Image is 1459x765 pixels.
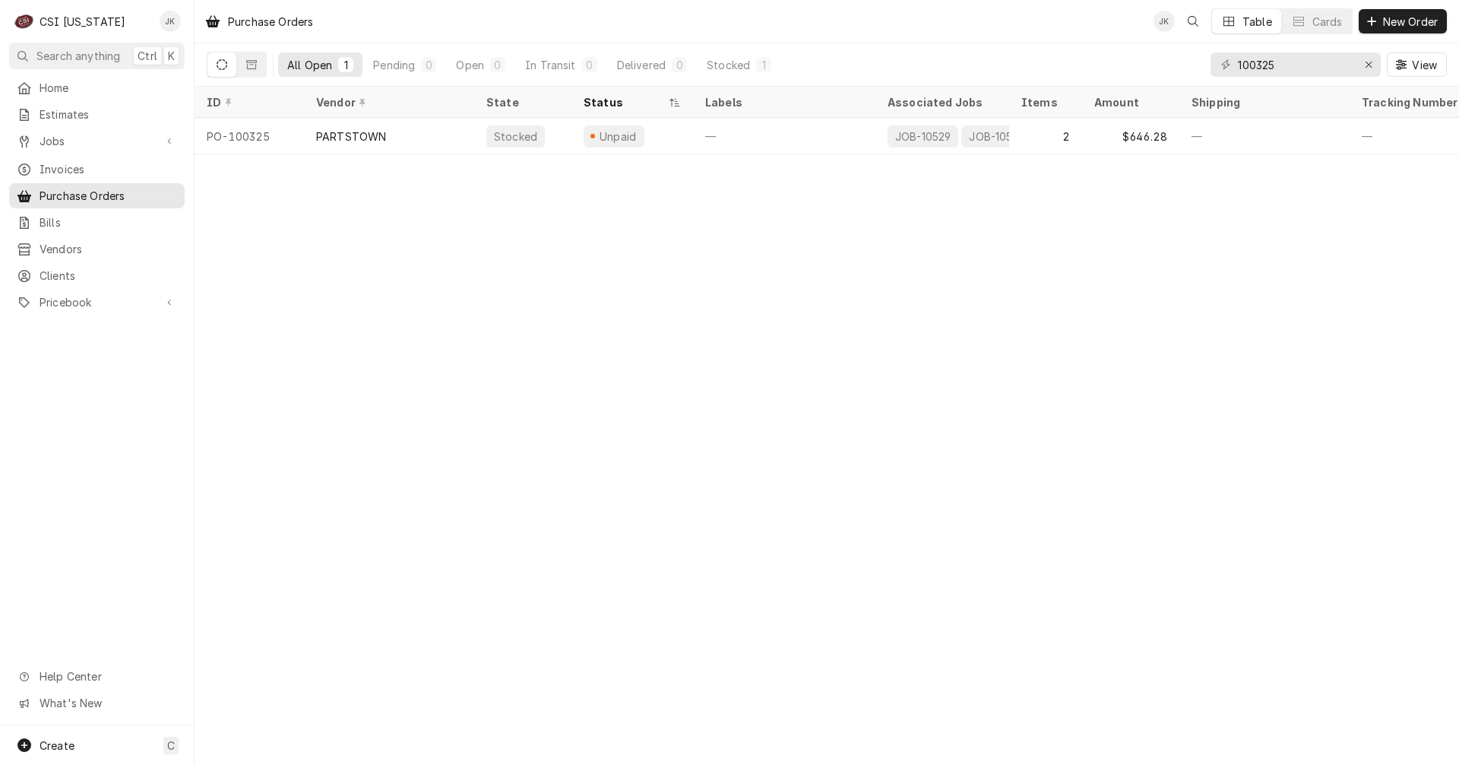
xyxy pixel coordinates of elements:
div: JOB-10533 [967,129,1026,144]
span: Clients [40,268,177,284]
div: C [14,11,35,32]
span: Bills [40,214,177,230]
span: Create [40,739,74,752]
div: JK [1154,11,1175,32]
div: — [1179,118,1350,154]
div: JOB-10529 [894,129,952,144]
span: Home [40,80,177,96]
a: Go to Pricebook [9,290,185,315]
a: Invoices [9,157,185,182]
span: Pricebook [40,294,154,310]
span: Jobs [40,133,154,149]
div: $646.28 [1082,118,1179,154]
div: 0 [585,57,594,73]
div: Open [456,57,484,73]
span: What's New [40,695,176,711]
span: Ctrl [138,48,157,64]
div: 1 [341,57,350,73]
span: C [167,738,175,754]
div: Cards [1312,14,1343,30]
div: Shipping [1192,94,1337,110]
a: Vendors [9,236,185,262]
input: Keyword search [1238,52,1352,77]
span: Search anything [36,48,120,64]
button: View [1387,52,1447,77]
div: Jeff Kuehl's Avatar [160,11,181,32]
div: Stocked [707,57,750,73]
a: Home [9,75,185,100]
div: Delivered [617,57,666,73]
span: Invoices [40,161,177,177]
div: 0 [493,57,502,73]
div: PARTSTOWN [316,129,386,144]
button: New Order [1359,9,1447,33]
div: Pending [373,57,415,73]
a: Go to What's New [9,690,185,716]
span: Estimates [40,106,177,122]
div: Stocked [492,129,539,144]
div: ID [207,94,289,110]
span: Vendors [40,241,177,257]
div: 0 [424,57,433,73]
div: State [486,94,559,110]
span: Help Center [40,668,176,684]
div: Unpaid [597,129,638,144]
a: Bills [9,210,185,235]
button: Search anythingCtrlK [9,43,185,69]
a: Go to Jobs [9,129,185,154]
div: Associated Jobs [888,94,997,110]
a: Go to Help Center [9,664,185,689]
div: Vendor [316,94,459,110]
div: Labels [705,94,863,110]
div: Items [1021,94,1067,110]
div: 0 [675,57,684,73]
div: CSI [US_STATE] [40,14,125,30]
div: Table [1242,14,1272,30]
div: 1 [759,57,768,73]
button: Open search [1181,9,1205,33]
a: Clients [9,263,185,288]
div: CSI Kentucky's Avatar [14,11,35,32]
div: Status [584,94,666,110]
div: Amount [1094,94,1164,110]
div: — [693,118,875,154]
span: K [168,48,175,64]
div: Jeff Kuehl's Avatar [1154,11,1175,32]
a: Purchase Orders [9,183,185,208]
span: Purchase Orders [40,188,177,204]
div: 2 [1009,118,1082,154]
div: JK [160,11,181,32]
button: Erase input [1356,52,1381,77]
a: Estimates [9,102,185,127]
div: In Transit [525,57,576,73]
span: New Order [1380,14,1441,30]
span: View [1409,57,1440,73]
div: All Open [287,57,332,73]
div: PO-100325 [195,118,304,154]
